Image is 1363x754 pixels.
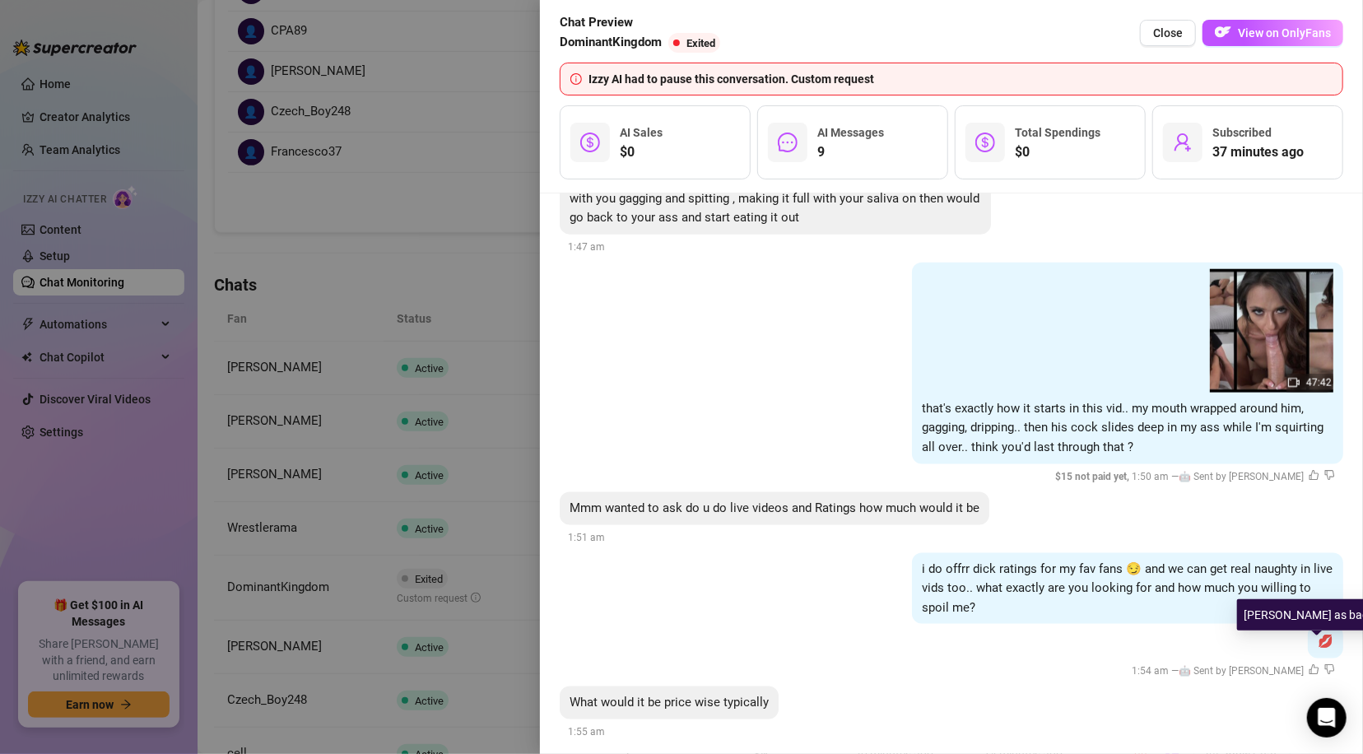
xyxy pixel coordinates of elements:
span: like [1309,664,1319,675]
span: dislike [1324,664,1335,675]
span: 🤖 Sent by [PERSON_NAME] [1179,471,1304,482]
span: dollar [975,133,995,152]
span: $0 [1015,142,1100,162]
span: Close [1153,26,1183,40]
a: OFView on OnlyFans [1203,20,1343,47]
span: I would grab your mouth tease you first , then be going deep in your mouth with you gagging and s... [570,171,979,225]
span: Exited [686,37,715,49]
span: $ 15 not paid yet , [1055,471,1132,482]
div: Open Intercom Messenger [1307,698,1347,738]
span: 1:50 am — [1055,471,1335,482]
span: i do offrr dick ratings for my fav fans 😏 and we can get real naughty in live vids too.. what exa... [922,561,1333,615]
button: OFView on OnlyFans [1203,20,1343,46]
span: user-add [1173,133,1193,152]
span: 1:55 am [568,726,605,738]
span: like [1309,470,1319,481]
span: DominantKingdom [560,33,662,53]
div: Izzy AI had to pause this conversation. Custom request [588,70,1333,88]
span: 1:47 am [568,241,605,253]
span: $0 [620,142,663,162]
span: dollar [580,133,600,152]
span: Total Spendings [1015,126,1100,139]
span: 37 minutes ago [1212,142,1304,162]
span: What would it be price wise typically [570,695,769,710]
button: Close [1140,20,1196,46]
span: that's exactly how it starts in this vid.. my mouth wrapped around him, gagging, dripping.. then ... [922,401,1323,454]
span: 9 [817,142,884,162]
span: 1:51 am [568,532,605,543]
span: View on OnlyFans [1238,26,1331,40]
span: 💋 [1318,634,1333,649]
span: 47:42 [1306,377,1332,389]
span: AI Messages [817,126,884,139]
span: video-camera [1288,377,1300,389]
span: dislike [1324,470,1335,481]
span: 🤖 Sent by [PERSON_NAME] [1179,665,1304,677]
span: 1:54 am — [1132,665,1335,677]
img: OF [1215,24,1231,40]
span: Mmm wanted to ask do u do live videos and Ratings how much would it be [570,500,979,515]
span: Subscribed [1212,126,1272,139]
span: message [778,133,798,152]
span: info-circle [570,73,582,85]
span: Chat Preview [560,13,727,33]
span: AI Sales [620,126,663,139]
img: media [1210,269,1333,393]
